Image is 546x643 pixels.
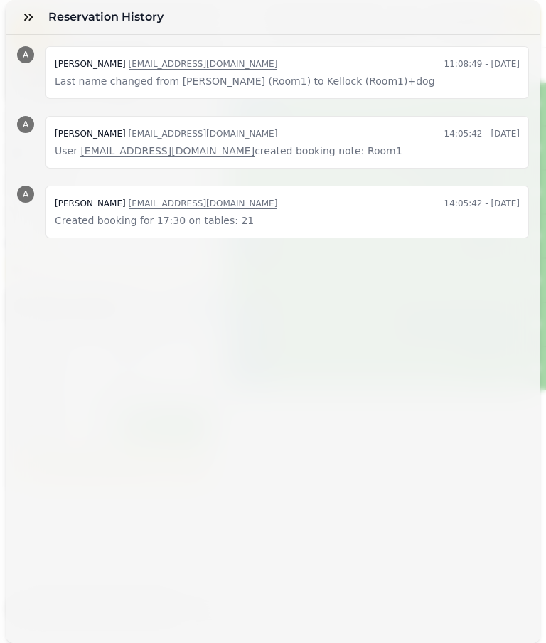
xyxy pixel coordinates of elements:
p: Last name changed from [PERSON_NAME] (Room1) to Kellock (Room1)+dog [55,73,520,90]
time: 11:08:49 - [DATE] [444,55,520,73]
span: [PERSON_NAME] [55,198,126,208]
p: User created booking note: Room1 [55,142,520,159]
span: A [23,120,28,129]
span: [PERSON_NAME] [55,59,126,69]
span: [PERSON_NAME] [55,129,126,139]
span: A [23,190,28,198]
time: 14:05:42 - [DATE] [444,125,520,142]
h3: Reservation History [48,9,169,26]
span: A [23,51,28,59]
p: Created booking for 17:30 on tables: 21 [55,212,520,229]
time: 14:05:42 - [DATE] [444,195,520,212]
